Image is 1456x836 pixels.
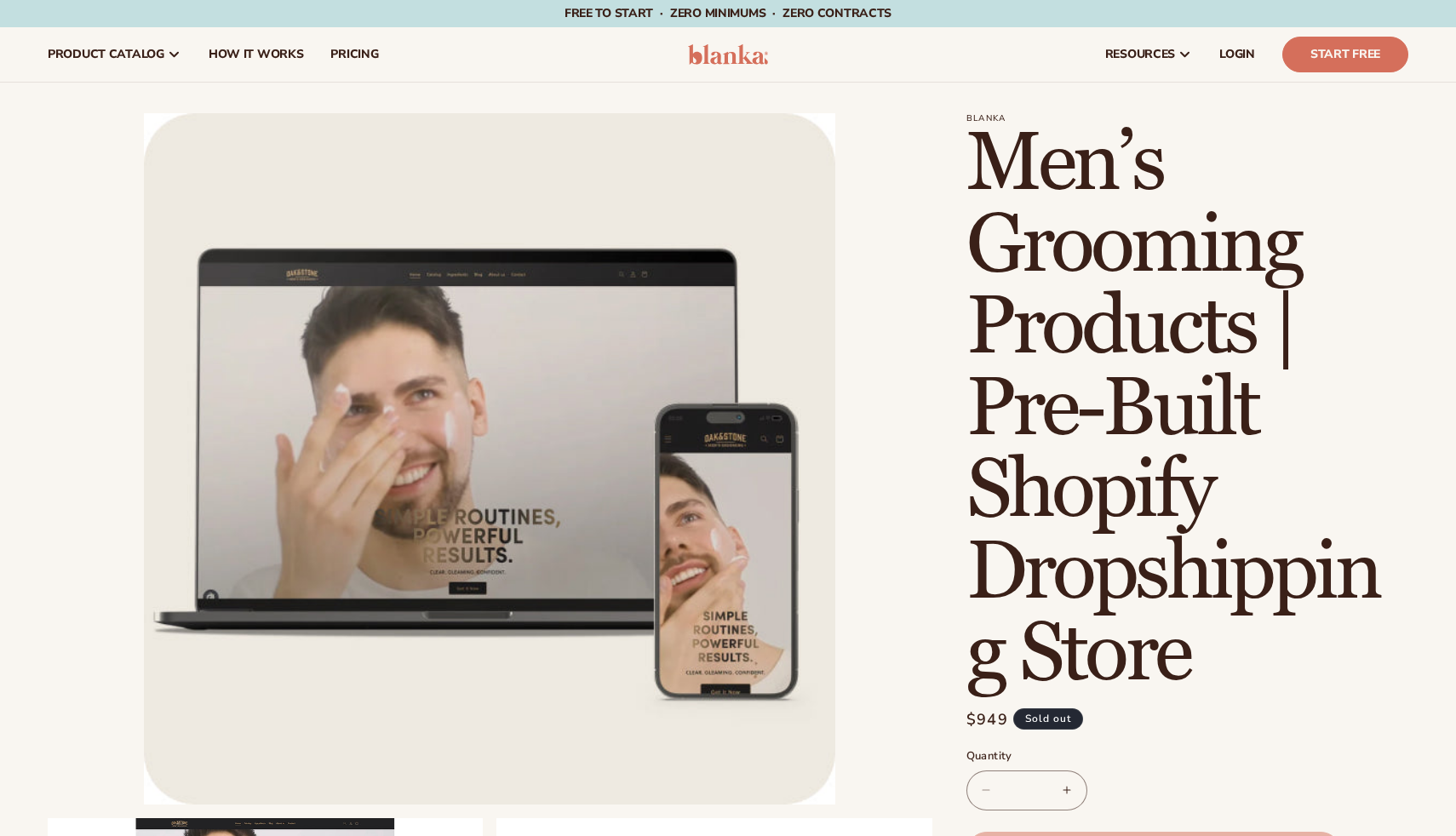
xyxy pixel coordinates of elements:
[317,27,392,82] a: pricing
[966,708,1008,731] span: $949
[565,5,891,21] span: Free to start · ZERO minimums · ZERO contracts
[1282,37,1408,72] a: Start Free
[195,27,318,82] a: How It Works
[688,44,769,65] img: logo
[34,27,195,82] a: product catalog
[1105,48,1175,61] span: resources
[1092,27,1206,82] a: resources
[966,748,1341,765] label: Quantity
[48,48,164,61] span: product catalog
[209,48,304,61] span: How It Works
[1219,48,1255,61] span: LOGIN
[966,113,1408,123] p: Blanka
[1206,27,1269,82] a: LOGIN
[330,48,378,61] span: pricing
[1013,708,1083,730] span: Sold out
[966,123,1408,696] h1: Men’s Grooming Products | Pre-Built Shopify Dropshipping Store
